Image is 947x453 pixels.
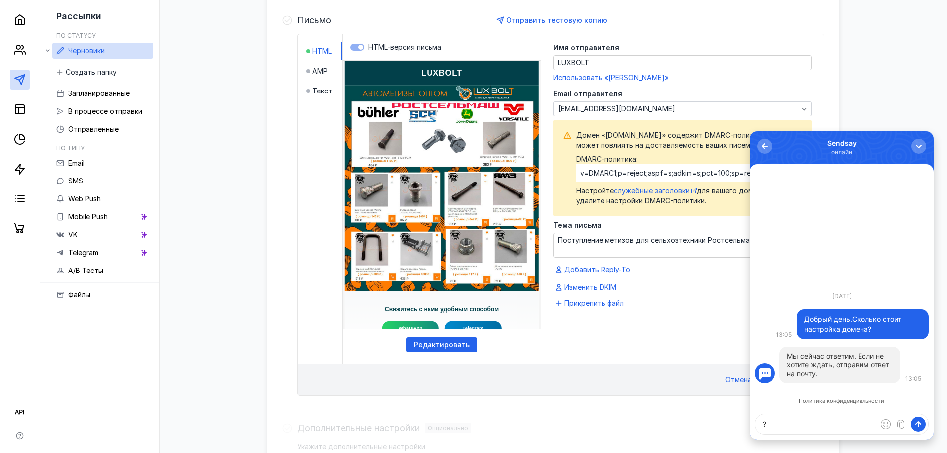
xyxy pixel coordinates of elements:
a: Telegram [52,245,153,261]
div: Добрый день.Сколько стоит настройка домена? [55,183,172,203]
div: v=DMARC1;p=reject;aspf=s;adkim=s;pct=100;sp=reject [576,164,802,182]
button: Изменить DKIM [553,281,620,293]
span: Рассылки [56,11,101,21]
span: A/B Тесты [68,266,103,274]
span: Черновики [68,46,105,55]
span: Настройте для вашего домена или удалите настройки DMARC-политики. [576,186,802,206]
span: Тема письма [553,222,602,229]
span: 13:05 [156,244,172,251]
span: HTML [312,46,332,56]
h5: По статусу [56,32,96,39]
button: Отмена [720,372,757,387]
span: Добавить Reply-To [564,265,630,274]
span: Отправить тестовую копию [506,16,607,24]
span: DMARC-политика: [576,154,802,182]
h5: По типу [56,144,85,152]
span: Редактировать [414,341,470,349]
a: Запланированные [52,86,153,101]
iframe: preview [264,61,619,329]
a: VK [52,227,153,243]
button: Отправить тестовую копию [493,13,612,28]
textarea: Поступление метизов для сельхозтехники Ростсельмаш [554,233,811,257]
button: [EMAIL_ADDRESS][DOMAIN_NAME] [553,101,812,116]
button: Прикрепить файл [553,297,628,309]
button: Добавить Reply-To [553,264,634,275]
h4: Письмо [297,15,331,25]
span: [EMAIL_ADDRESS][DOMAIN_NAME] [558,105,675,113]
span: служебные заголовки [614,186,689,195]
span: HTML-версия письма [368,43,441,51]
span: В процессе отправки [68,107,142,115]
button: Редактировать [406,337,477,352]
textarea: LUXBOLT [554,56,811,70]
span: Прикрепить файл [564,298,624,308]
span: Отмена [725,376,752,384]
span: Email [68,159,85,167]
a: Email [52,155,153,171]
a: SMS [52,173,153,189]
button: Создать папку [52,65,122,80]
span: SMS [68,177,83,185]
span: Email отправителя [553,91,622,97]
a: Политика конфиденциальности [49,267,135,272]
span: Запланированные [68,89,130,97]
a: Отправленные [52,121,153,137]
a: В процессе отправки [52,103,153,119]
button: Использовать «[PERSON_NAME]» [553,73,669,83]
span: Изменить DKIM [564,282,616,292]
span: Текст [312,86,332,96]
a: Файлы [52,287,153,303]
span: Telegram [68,248,98,257]
span: 13:05 [26,199,42,207]
span: AMP [312,66,328,76]
span: Домен «[DOMAIN_NAME]» содержит DMARC-политику, а это может повлиять на доставляемость ваших писем. [576,130,802,150]
a: служебные заголовки [614,186,697,195]
span: Создать папку [66,68,117,77]
span: VK [68,230,78,239]
div: [DATE] [78,159,107,171]
a: Черновики [52,43,153,59]
div: онлайн [78,16,107,25]
a: Web Push [52,191,153,207]
span: Mobile Push [68,212,108,221]
span: Web Push [68,194,101,203]
div: Sendsay [78,7,107,16]
span: Имя отправителя [553,44,619,51]
a: Mobile Push [52,209,153,225]
span: Файлы [68,290,90,299]
div: Мы сейчас ответим. Если не хотите ждать, отправим ответ на почту. [37,220,143,247]
a: A/B Тесты [52,263,153,278]
span: Отправленные [68,125,119,133]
